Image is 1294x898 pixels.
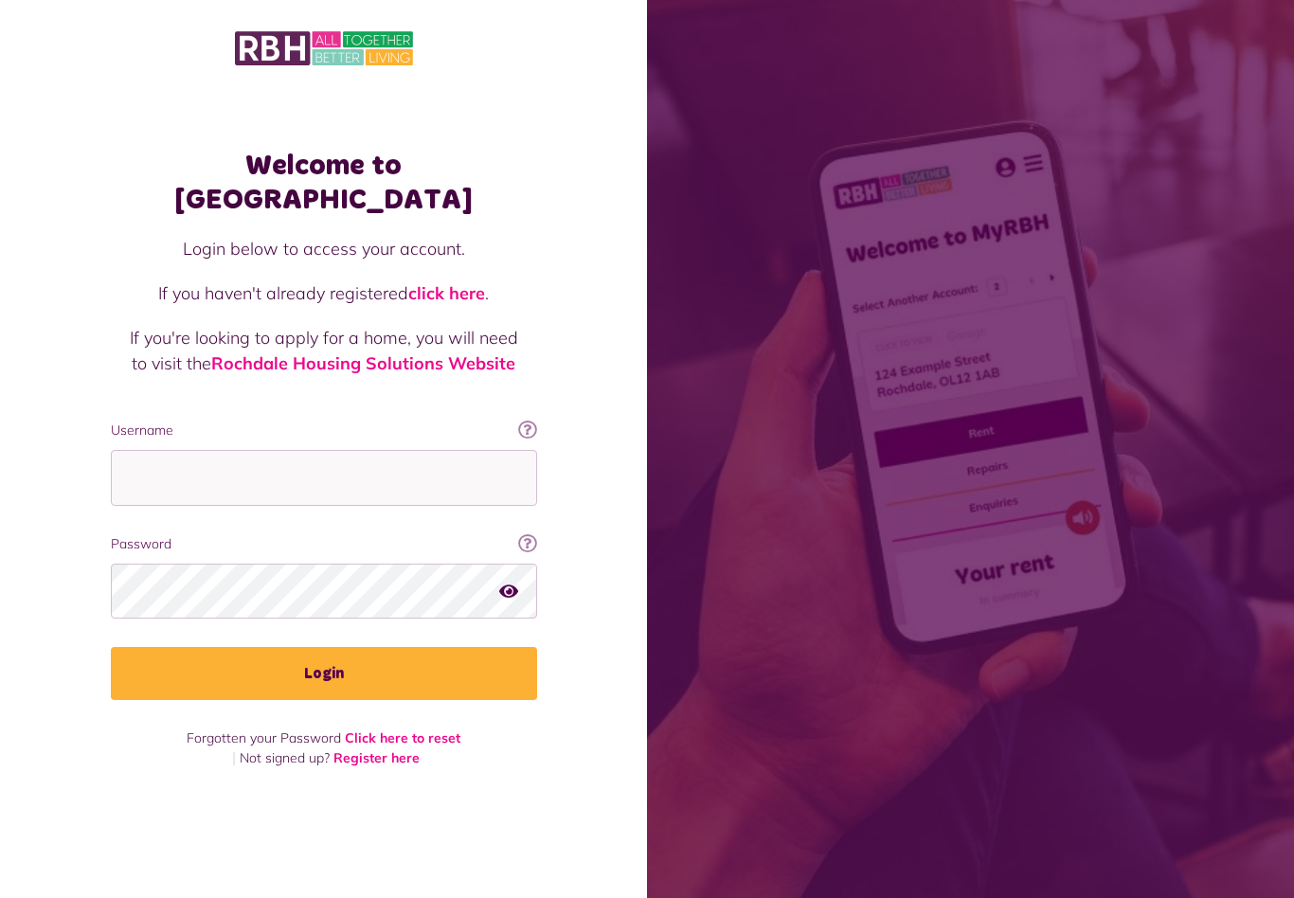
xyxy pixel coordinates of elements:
[111,421,537,440] label: Username
[345,729,460,746] a: Click here to reset
[240,749,330,766] span: Not signed up?
[111,149,537,217] h1: Welcome to [GEOGRAPHIC_DATA]
[130,325,518,376] p: If you're looking to apply for a home, you will need to visit the
[111,647,537,700] button: Login
[211,352,515,374] a: Rochdale Housing Solutions Website
[111,534,537,554] label: Password
[187,729,341,746] span: Forgotten your Password
[130,236,518,261] p: Login below to access your account.
[130,280,518,306] p: If you haven't already registered .
[333,749,420,766] a: Register here
[408,282,485,304] a: click here
[235,28,413,68] img: MyRBH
